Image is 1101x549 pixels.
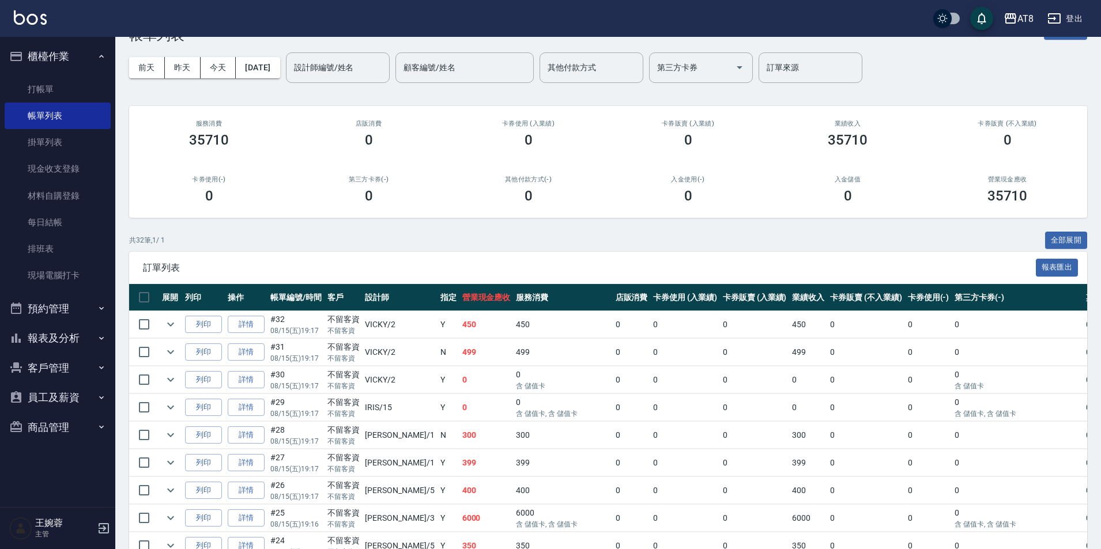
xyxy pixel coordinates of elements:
td: 0 [720,449,790,476]
h2: 卡券販賣 (入業績) [622,120,754,127]
p: 不留客資 [327,519,360,529]
td: 0 [650,394,720,421]
p: 08/15 (五) 19:16 [270,519,322,529]
h2: 卡券使用 (入業績) [462,120,594,127]
td: 0 [905,339,952,366]
td: 0 [905,366,952,393]
button: 預約管理 [5,294,111,324]
td: 0 [459,394,514,421]
h3: 35710 [189,132,229,148]
h3: 0 [525,132,533,148]
td: 399 [459,449,514,476]
img: Person [9,517,32,540]
td: VICKY /2 [362,366,437,393]
button: expand row [162,371,179,388]
div: AT8 [1017,12,1034,26]
a: 現場電腦打卡 [5,262,111,289]
td: 0 [952,422,1083,449]
button: 商品管理 [5,412,111,442]
p: 不留客資 [327,491,360,502]
th: 卡券販賣 (入業績) [720,284,790,311]
td: Y [438,366,459,393]
td: [PERSON_NAME] /3 [362,505,437,532]
div: 不留客資 [327,341,360,353]
td: 0 [650,449,720,476]
p: 08/15 (五) 19:17 [270,491,322,502]
p: 08/15 (五) 19:17 [270,408,322,419]
h3: 0 [684,188,692,204]
a: 詳情 [228,482,265,499]
button: [DATE] [236,57,280,78]
th: 展開 [159,284,182,311]
td: 0 [905,449,952,476]
div: 不留客資 [327,396,360,408]
td: 300 [789,422,827,449]
td: 0 [789,394,827,421]
td: 499 [513,339,612,366]
td: Y [438,477,459,504]
button: 全部展開 [1045,232,1088,249]
button: save [970,7,993,30]
p: 含 儲值卡 [955,381,1080,391]
div: 不留客資 [327,507,360,519]
td: 0 [827,394,904,421]
td: 0 [720,505,790,532]
td: 0 [827,449,904,476]
td: IRIS /15 [362,394,437,421]
p: 主管 [35,529,94,539]
th: 卡券使用 (入業績) [650,284,720,311]
td: [PERSON_NAME] /1 [362,449,437,476]
p: 含 儲值卡 [516,381,609,391]
h3: 0 [365,188,373,204]
button: expand row [162,454,179,471]
p: 不留客資 [327,464,360,474]
td: #28 [267,422,325,449]
td: 0 [905,311,952,338]
th: 操作 [225,284,267,311]
p: 不留客資 [327,381,360,391]
p: 不留客資 [327,408,360,419]
button: 列印 [185,482,222,499]
h3: 35710 [987,188,1028,204]
h3: 服務消費 [143,120,275,127]
td: 450 [459,311,514,338]
td: N [438,422,459,449]
button: 列印 [185,343,222,361]
td: 0 [720,477,790,504]
td: 0 [459,366,514,393]
a: 帳單列表 [5,103,111,129]
p: 08/15 (五) 19:17 [270,325,322,336]
button: AT8 [999,7,1038,31]
td: 400 [459,477,514,504]
h5: 王婉蓉 [35,517,94,529]
h2: 卡券使用(-) [143,176,275,183]
td: 0 [650,477,720,504]
button: 列印 [185,399,222,417]
td: #27 [267,449,325,476]
td: #25 [267,505,325,532]
td: 0 [720,311,790,338]
td: 0 [905,422,952,449]
td: 0 [720,339,790,366]
td: #30 [267,366,325,393]
td: 6000 [459,505,514,532]
p: 含 儲值卡, 含 儲值卡 [516,519,609,529]
td: 450 [513,311,612,338]
td: 0 [827,505,904,532]
td: 400 [513,477,612,504]
h3: 35710 [828,132,868,148]
td: Y [438,449,459,476]
img: Logo [14,10,47,25]
td: VICKY /2 [362,339,437,366]
a: 詳情 [228,509,265,527]
button: 櫃檯作業 [5,41,111,71]
div: 不留客資 [327,452,360,464]
td: 300 [459,422,514,449]
td: 0 [827,311,904,338]
button: Open [730,58,749,77]
button: 客戶管理 [5,353,111,383]
th: 業績收入 [789,284,827,311]
td: VICKY /2 [362,311,437,338]
td: Y [438,394,459,421]
td: 450 [789,311,827,338]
